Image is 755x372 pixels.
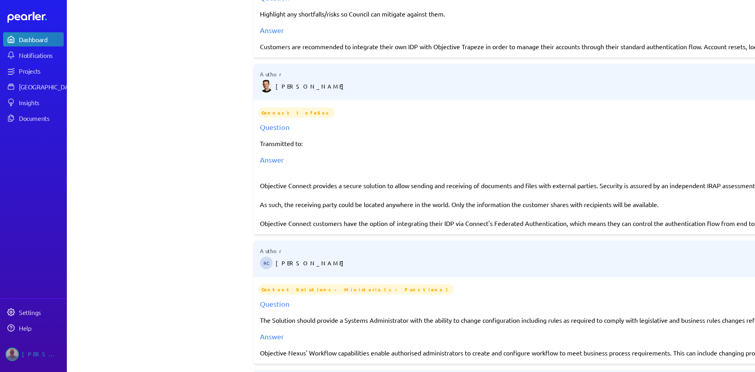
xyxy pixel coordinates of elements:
[3,305,64,319] a: Settings
[258,284,454,294] span: Content Solutions - Ministerials - Functional
[3,48,64,62] a: Notifications
[3,344,64,364] a: Jason Riches's photo[PERSON_NAME]
[19,308,63,316] div: Settings
[19,114,63,122] div: Documents
[19,83,77,91] div: [GEOGRAPHIC_DATA]
[3,321,64,335] a: Help
[3,64,64,78] a: Projects
[6,348,19,361] img: Jason Riches
[19,35,63,43] div: Dashboard
[7,12,64,23] a: Dashboard
[19,51,63,59] div: Notifications
[3,111,64,125] a: Documents
[19,98,63,106] div: Insights
[22,348,61,361] div: [PERSON_NAME]
[258,107,335,118] span: Connect InfoSec
[19,324,63,332] div: Help
[3,32,64,46] a: Dashboard
[260,80,273,93] img: James Layton
[3,95,64,109] a: Insights
[260,257,273,269] span: Robert Craig
[3,80,64,94] a: [GEOGRAPHIC_DATA]
[19,67,63,75] div: Projects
